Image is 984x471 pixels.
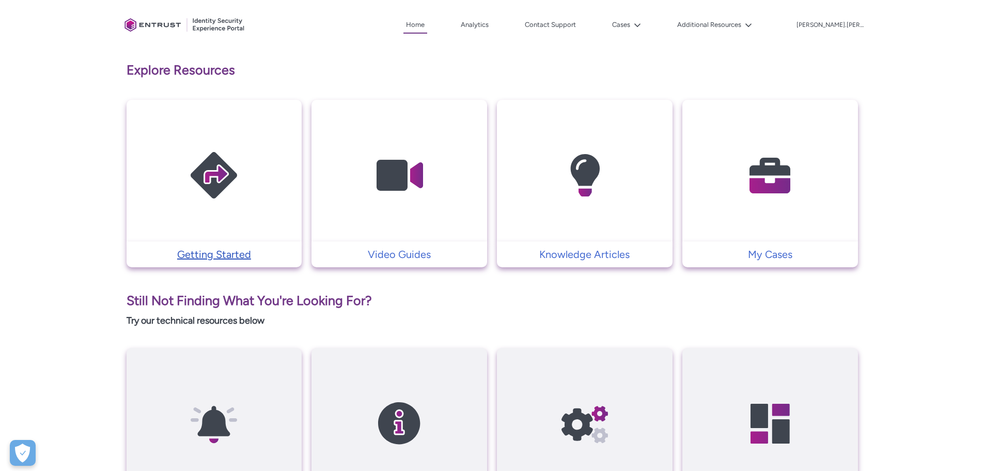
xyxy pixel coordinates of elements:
[350,120,448,231] img: Video Guides
[682,247,858,262] a: My Cases
[675,17,755,33] button: Additional Resources
[311,247,487,262] a: Video Guides
[610,17,644,33] button: Cases
[403,17,427,34] a: Home
[536,120,634,231] img: Knowledge Articles
[132,247,297,262] p: Getting Started
[688,247,853,262] p: My Cases
[497,247,673,262] a: Knowledge Articles
[458,17,491,33] a: Analytics, opens in new tab
[127,291,858,311] p: Still Not Finding What You're Looking For?
[721,120,819,231] img: My Cases
[796,22,864,29] p: [PERSON_NAME].[PERSON_NAME]
[127,60,858,80] p: Explore Resources
[317,247,482,262] p: Video Guides
[165,120,263,231] img: Getting Started
[522,17,579,33] a: Contact Support
[127,247,302,262] a: Getting Started
[10,440,36,466] button: Open Preferences
[796,19,864,29] button: User Profile lucas.ribeiro
[10,440,36,466] div: Cookie Preferences
[502,247,667,262] p: Knowledge Articles
[127,314,858,328] p: Try our technical resources below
